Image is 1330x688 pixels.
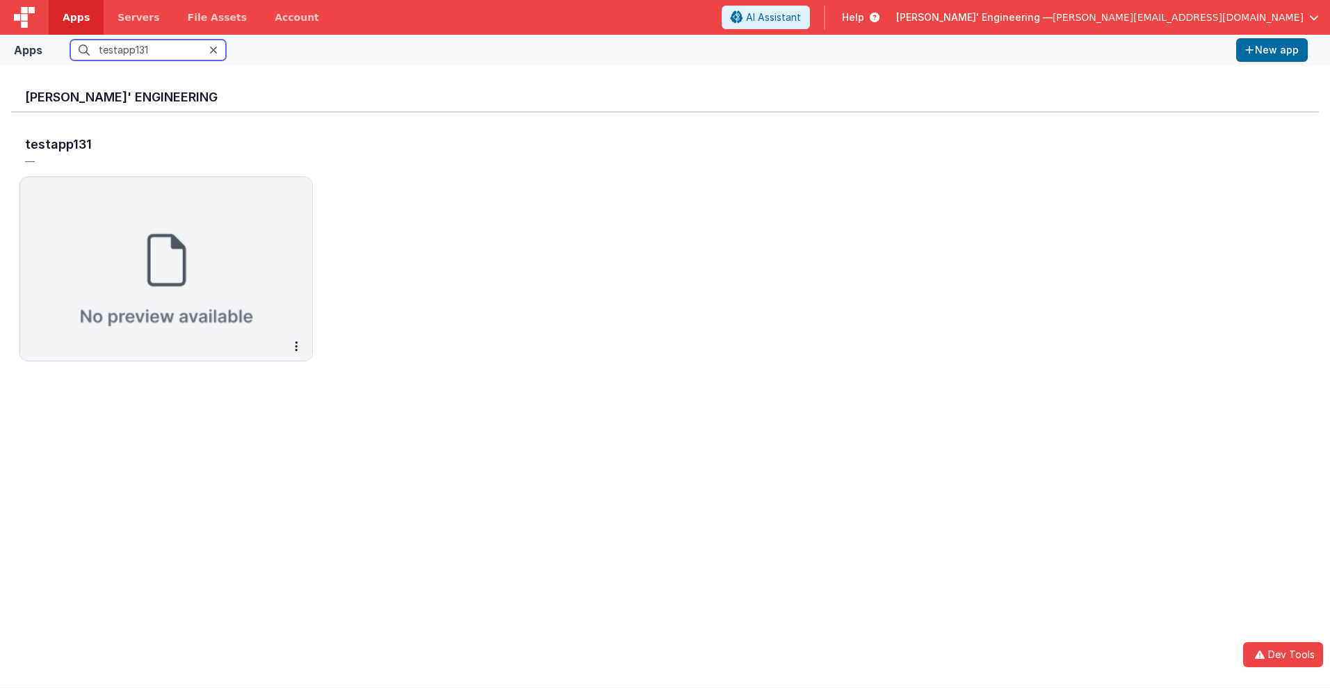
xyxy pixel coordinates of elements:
span: [PERSON_NAME][EMAIL_ADDRESS][DOMAIN_NAME] [1053,10,1304,24]
button: Dev Tools [1243,642,1323,667]
span: File Assets [188,10,248,24]
h3: testapp131 [25,138,92,151]
h3: [PERSON_NAME]' Engineering [25,90,1305,104]
span: Servers [117,10,159,24]
span: AI Assistant [746,10,801,24]
button: New app [1236,38,1308,62]
h5: — [25,156,278,166]
span: [PERSON_NAME]' Engineering — [896,10,1053,24]
span: Help [842,10,864,24]
button: [PERSON_NAME]' Engineering — [PERSON_NAME][EMAIL_ADDRESS][DOMAIN_NAME] [896,10,1319,24]
input: Search apps [70,40,226,60]
button: AI Assistant [722,6,810,29]
span: Apps [63,10,90,24]
div: Apps [14,42,42,58]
